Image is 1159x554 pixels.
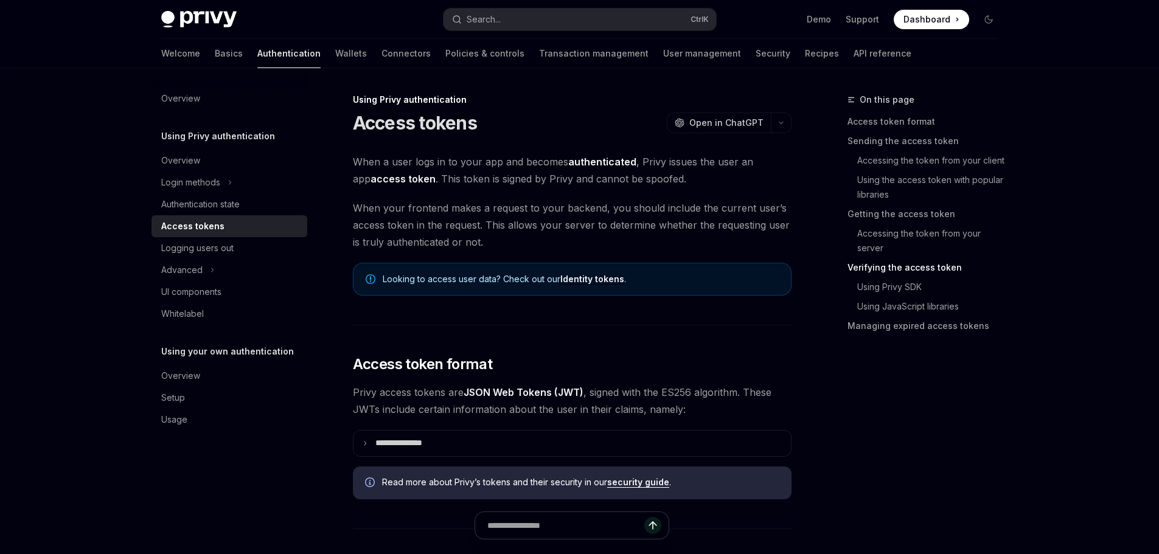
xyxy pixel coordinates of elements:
a: Authentication state [151,193,307,215]
div: Advanced [161,263,203,277]
a: Getting the access token [847,204,1008,224]
a: Demo [807,13,831,26]
a: API reference [854,39,911,68]
div: Setup [161,390,185,405]
a: Access tokens [151,215,307,237]
a: Overview [151,88,307,109]
a: Dashboard [894,10,969,29]
span: When a user logs in to your app and becomes , Privy issues the user an app . This token is signed... [353,153,792,187]
button: Toggle dark mode [979,10,998,29]
div: Search... [467,12,501,27]
div: Authentication state [161,197,240,212]
a: Verifying the access token [847,258,1008,277]
a: Accessing the token from your server [857,224,1008,258]
span: Read more about Privy’s tokens and their security in our . [382,476,779,488]
a: Identity tokens [560,274,624,285]
svg: Note [366,274,375,284]
div: Login methods [161,175,220,190]
a: Managing expired access tokens [847,316,1008,336]
a: Support [846,13,879,26]
a: Wallets [335,39,367,68]
button: Send message [644,517,661,534]
strong: access token [371,173,436,185]
h5: Using your own authentication [161,344,294,359]
a: Sending the access token [847,131,1008,151]
div: Overview [161,153,200,168]
a: Overview [151,150,307,171]
span: Dashboard [903,13,950,26]
a: Security [756,39,790,68]
a: Basics [215,39,243,68]
div: Logging users out [161,241,234,255]
svg: Info [365,477,377,490]
a: Access token format [847,112,1008,131]
div: Whitelabel [161,306,204,321]
h5: Using Privy authentication [161,129,275,144]
span: Access token format [353,355,493,374]
a: security guide [607,477,669,488]
a: Connectors [381,39,431,68]
a: Overview [151,365,307,387]
button: Search...CtrlK [444,9,716,30]
div: Overview [161,91,200,106]
span: Privy access tokens are , signed with the ES256 algorithm. These JWTs include certain information... [353,384,792,418]
button: Open in ChatGPT [667,113,771,133]
a: Recipes [805,39,839,68]
a: Using the access token with popular libraries [857,170,1008,204]
h1: Access tokens [353,112,477,134]
a: Using Privy SDK [857,277,1008,297]
span: Ctrl K [691,15,709,24]
a: JSON Web Tokens (JWT) [464,386,583,399]
a: Usage [151,409,307,431]
div: Using Privy authentication [353,94,792,106]
a: Using JavaScript libraries [857,297,1008,316]
a: Welcome [161,39,200,68]
a: User management [663,39,741,68]
div: Access tokens [161,219,224,234]
a: Logging users out [151,237,307,259]
a: Authentication [257,39,321,68]
img: dark logo [161,11,237,28]
strong: authenticated [568,156,636,168]
a: Setup [151,387,307,409]
a: Transaction management [539,39,649,68]
div: Overview [161,369,200,383]
span: When your frontend makes a request to your backend, you should include the current user’s access ... [353,199,792,251]
span: On this page [860,92,914,107]
div: Usage [161,412,187,427]
a: Whitelabel [151,303,307,325]
a: UI components [151,281,307,303]
span: Open in ChatGPT [689,117,764,129]
span: Looking to access user data? Check out our . [383,273,779,285]
a: Accessing the token from your client [857,151,1008,170]
div: UI components [161,285,221,299]
a: Policies & controls [445,39,524,68]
